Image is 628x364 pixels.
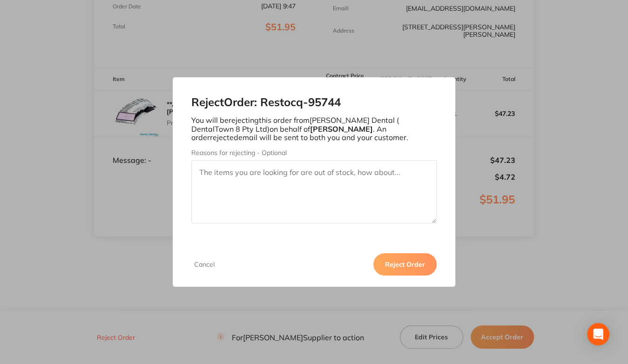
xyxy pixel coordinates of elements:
div: Open Intercom Messenger [587,323,609,345]
b: [PERSON_NAME] [310,124,373,134]
button: Reject Order [373,253,437,276]
button: Cancel [191,260,217,269]
label: Reasons for rejecting - Optional [191,149,437,156]
h2: Reject Order: Restocq- 95744 [191,96,437,109]
p: You will be rejecting this order from [PERSON_NAME] Dental ( DentalTown 8 Pty Ltd) on behalf of .... [191,116,437,142]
